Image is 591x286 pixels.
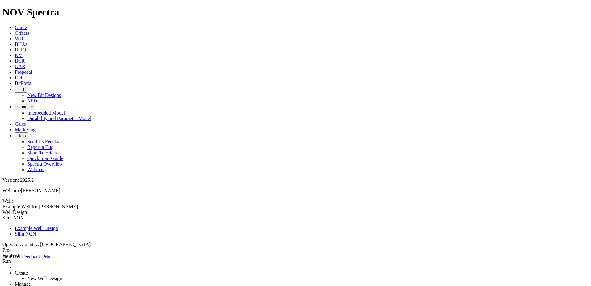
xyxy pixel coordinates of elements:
a: Quick Start Guide [27,156,63,161]
a: Short Tutorials [27,150,57,155]
div: Version: 2025.2 [2,177,589,183]
span: Example Well for [PERSON_NAME] [2,204,78,209]
span: Help [17,133,26,138]
h1: NOV Spectra [2,6,589,18]
a: New Bit Designs [27,93,61,98]
a: New Well Design [27,276,62,281]
a: Create [15,270,28,275]
a: Offsets [15,30,29,36]
p: Welcome [2,188,589,193]
span: FTT [17,87,25,92]
a: KM [15,53,23,58]
a: Dulls [15,75,26,80]
a: Example Well Design [15,226,58,231]
a: BCR [15,58,25,63]
a: Unit Pref [2,254,21,259]
span: Well Design: [2,210,589,237]
button: FTT [15,86,27,93]
a: OAR [15,64,25,69]
a: Spectra Overview [27,161,63,167]
a: Proposal [15,69,32,75]
a: NPD [27,98,37,103]
a: Calcs [15,121,26,127]
a: BitPortal [15,80,33,86]
label: Post-Run [2,253,21,264]
span: Slim NQN [2,215,24,220]
a: Report a Bug [27,145,53,150]
a: Webinar [27,167,44,172]
a: BitIQ [15,47,26,52]
a: Send Us Feedback [27,139,64,144]
a: Feedback [22,254,41,259]
label: Pre-Run [2,247,11,258]
button: OrbitLite [15,104,35,110]
span: [PERSON_NAME] [21,188,60,193]
span: Country: [GEOGRAPHIC_DATA] [21,242,91,247]
span: OrbitLite [17,105,33,109]
a: Slim NQN [15,231,36,236]
a: Print [42,254,52,259]
a: Interbedded Model [27,110,65,115]
a: Durability and Parameter Model [27,116,91,121]
a: Guide [15,25,27,30]
button: Help [15,132,28,139]
span: Operator: [2,242,21,247]
a: WD [15,36,23,41]
a: Marketing [15,127,36,132]
span: Well: [2,198,589,210]
a: BHAs [15,41,27,47]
